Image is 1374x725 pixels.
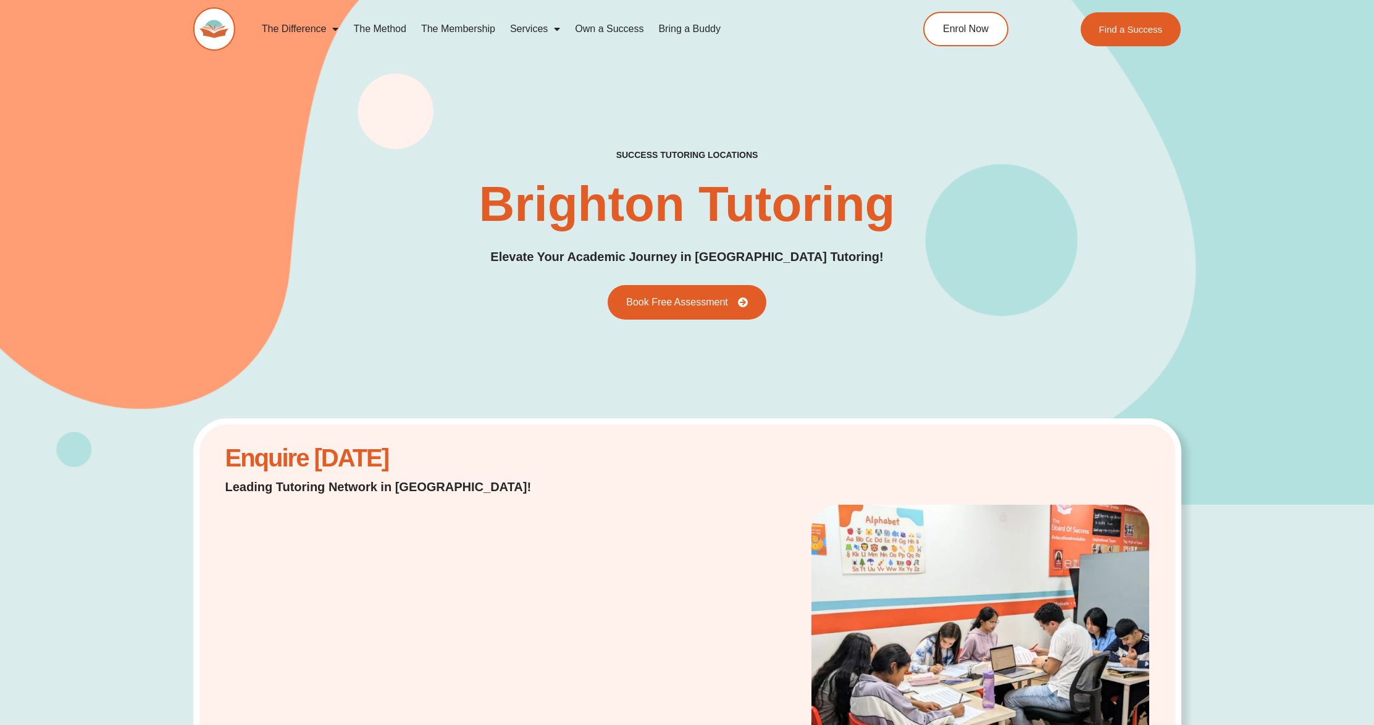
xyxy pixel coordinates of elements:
[346,15,413,43] a: The Method
[1081,12,1181,46] a: Find a Success
[943,24,989,34] span: Enrol Now
[254,15,346,43] a: The Difference
[1099,25,1163,34] span: Find a Success
[626,297,728,307] span: Book Free Assessment
[479,180,895,229] h1: Brighton Tutoring
[651,15,728,43] a: Bring a Buddy
[254,15,867,43] nav: Menu
[503,15,568,43] a: Services
[568,15,651,43] a: Own a Success
[225,478,563,495] p: Leading Tutoring Network in [GEOGRAPHIC_DATA]!
[414,15,503,43] a: The Membership
[923,12,1008,46] a: Enrol Now
[616,149,758,160] h2: success tutoring locations
[225,450,563,466] h2: Enquire [DATE]
[490,247,883,267] p: Elevate Your Academic Journey in [GEOGRAPHIC_DATA] Tutoring!
[608,285,766,320] a: Book Free Assessment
